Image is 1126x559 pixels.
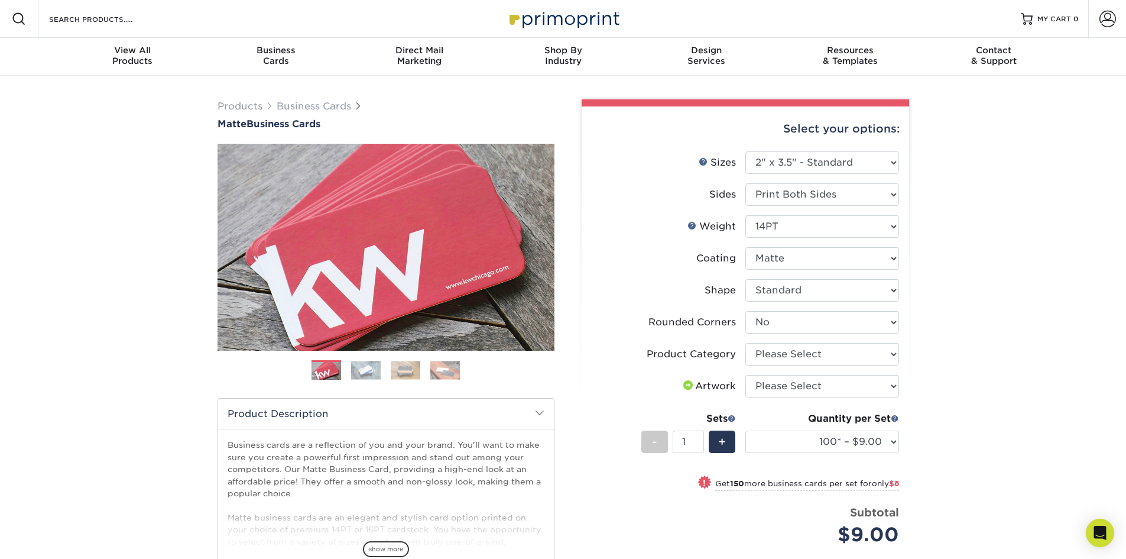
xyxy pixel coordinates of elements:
[48,12,163,26] input: SEARCH PRODUCTS.....
[778,45,922,56] span: Resources
[218,118,246,130] span: Matte
[778,45,922,66] div: & Templates
[504,6,622,31] img: Primoprint
[218,399,554,429] h2: Product Description
[681,379,736,393] div: Artwork
[1037,14,1071,24] span: MY CART
[709,188,736,202] div: Sides
[591,106,900,151] div: Select your options:
[218,118,554,130] h1: Business Cards
[635,45,778,66] div: Services
[872,479,899,488] span: only
[696,251,736,266] div: Coating
[204,45,348,66] div: Cards
[730,479,744,488] strong: 150
[218,101,262,112] a: Products
[745,412,899,426] div: Quantity per Set
[311,356,341,386] img: Business Cards 01
[703,477,706,489] span: !
[204,45,348,56] span: Business
[687,219,736,234] div: Weight
[652,433,657,451] span: -
[754,521,899,549] div: $9.00
[204,38,348,76] a: BusinessCards
[348,45,491,56] span: Direct Mail
[391,361,420,379] img: Business Cards 03
[61,45,205,56] span: View All
[363,541,409,557] span: show more
[699,156,736,170] div: Sizes
[491,45,635,56] span: Shop By
[922,45,1066,56] span: Contact
[491,38,635,76] a: Shop ByIndustry
[635,38,778,76] a: DesignServices
[922,45,1066,66] div: & Support
[430,361,460,379] img: Business Cards 04
[889,479,899,488] span: $8
[348,38,491,76] a: Direct MailMarketing
[715,479,899,491] small: Get more business cards per set for
[61,45,205,66] div: Products
[351,361,381,379] img: Business Cards 02
[850,506,899,519] strong: Subtotal
[218,79,554,416] img: Matte 01
[641,412,736,426] div: Sets
[277,101,351,112] a: Business Cards
[647,347,736,361] div: Product Category
[61,38,205,76] a: View AllProducts
[705,283,736,298] div: Shape
[635,45,778,56] span: Design
[491,45,635,66] div: Industry
[648,315,736,329] div: Rounded Corners
[778,38,922,76] a: Resources& Templates
[218,118,554,130] a: MatteBusiness Cards
[718,433,726,451] span: +
[1086,519,1114,547] div: Open Intercom Messenger
[1073,15,1079,23] span: 0
[348,45,491,66] div: Marketing
[922,38,1066,76] a: Contact& Support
